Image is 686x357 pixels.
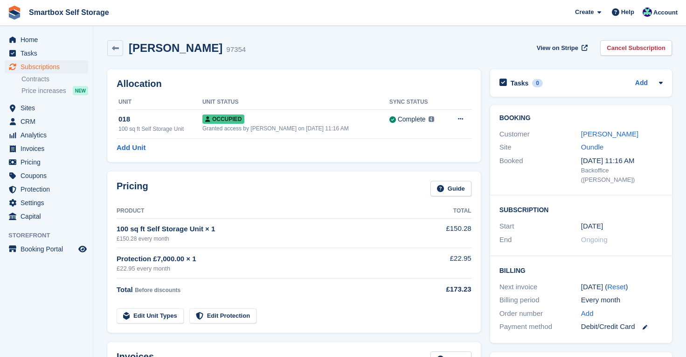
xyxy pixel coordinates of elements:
[21,86,66,95] span: Price increases
[499,295,581,306] div: Billing period
[118,125,202,133] div: 100 sq ft Self Storage Unit
[135,287,180,293] span: Before discounts
[21,210,76,223] span: Capital
[117,235,417,243] div: £150.28 every month
[499,221,581,232] div: Start
[417,218,471,248] td: £150.28
[499,265,663,275] h2: Billing
[5,60,88,73] a: menu
[21,60,76,73] span: Subscriptions
[117,264,417,273] div: £22.95 every month
[117,143,146,153] a: Add Unit
[21,196,76,209] span: Settings
[643,7,652,17] img: Roger Canham
[581,143,603,151] a: Oundle
[117,308,184,324] a: Edit Unit Types
[417,248,471,278] td: £22.95
[202,95,389,110] th: Unit Status
[398,114,426,124] div: Complete
[202,124,389,133] div: Granted access by [PERSON_NAME] on [DATE] 11:16 AM
[21,156,76,169] span: Pricing
[581,156,663,166] div: [DATE] 11:16 AM
[25,5,113,20] a: Smartbox Self Storage
[511,79,529,87] h2: Tasks
[21,115,76,128] span: CRM
[21,86,88,96] a: Price increases NEW
[21,33,76,46] span: Home
[117,95,202,110] th: Unit
[532,79,543,87] div: 0
[117,254,417,264] div: Protection £7,000.00 × 1
[499,308,581,319] div: Order number
[607,283,625,291] a: Reset
[5,129,88,142] a: menu
[77,243,88,255] a: Preview store
[581,221,603,232] time: 2025-08-22 00:00:00 UTC
[499,129,581,140] div: Customer
[202,114,244,124] span: Occupied
[5,101,88,114] a: menu
[499,142,581,153] div: Site
[430,181,471,196] a: Guide
[417,284,471,295] div: £173.23
[21,47,76,60] span: Tasks
[117,79,471,89] h2: Allocation
[118,114,202,125] div: 018
[5,210,88,223] a: menu
[117,181,148,196] h2: Pricing
[5,33,88,46] a: menu
[5,183,88,196] a: menu
[621,7,634,17] span: Help
[5,115,88,128] a: menu
[533,40,589,56] a: View on Stripe
[73,86,88,95] div: NEW
[5,142,88,155] a: menu
[21,142,76,155] span: Invoices
[600,40,672,56] a: Cancel Subscription
[5,156,88,169] a: menu
[7,6,21,20] img: stora-icon-8386f47178a22dfd0bd8f6a31ec36ba5ce8667c1dd55bd0f319d3a0aa187defe.svg
[5,196,88,209] a: menu
[499,156,581,185] div: Booked
[581,166,663,184] div: Backoffice ([PERSON_NAME])
[21,75,88,84] a: Contracts
[581,295,663,306] div: Every month
[389,95,446,110] th: Sync Status
[499,235,581,245] div: End
[581,308,594,319] a: Add
[635,78,648,89] a: Add
[8,231,93,240] span: Storefront
[21,129,76,142] span: Analytics
[5,169,88,182] a: menu
[581,130,638,138] a: [PERSON_NAME]
[499,114,663,122] h2: Booking
[499,282,581,293] div: Next invoice
[21,101,76,114] span: Sites
[575,7,594,17] span: Create
[581,282,663,293] div: [DATE] ( )
[537,43,578,53] span: View on Stripe
[581,236,608,243] span: Ongoing
[417,204,471,219] th: Total
[129,42,222,54] h2: [PERSON_NAME]
[21,169,76,182] span: Coupons
[226,44,246,55] div: 97354
[189,308,256,324] a: Edit Protection
[21,183,76,196] span: Protection
[581,321,663,332] div: Debit/Credit Card
[5,243,88,256] a: menu
[117,204,417,219] th: Product
[499,321,581,332] div: Payment method
[21,243,76,256] span: Booking Portal
[429,116,434,122] img: icon-info-grey-7440780725fd019a000dd9b08b2336e03edf1995a4989e88bcd33f0948082b44.svg
[117,286,133,293] span: Total
[5,47,88,60] a: menu
[117,224,417,235] div: 100 sq ft Self Storage Unit × 1
[499,205,663,214] h2: Subscription
[653,8,678,17] span: Account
